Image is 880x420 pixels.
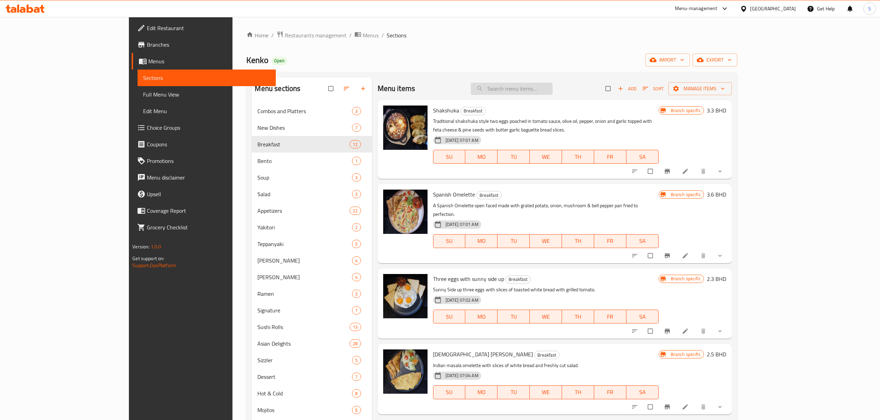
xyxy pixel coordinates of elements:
[712,164,729,179] button: show more
[645,54,690,66] button: import
[668,107,704,114] span: Branch specific
[151,242,161,251] span: 1.0.0
[252,136,372,153] div: Breakfast12
[132,119,276,136] a: Choice Groups
[436,387,463,397] span: SU
[627,248,644,263] button: sort-choices
[257,339,350,348] span: Asian Delights
[530,385,562,399] button: WE
[257,207,350,215] div: Appetizers
[530,310,562,323] button: WE
[252,219,372,236] div: Yakitori2
[257,290,352,298] span: Ramen
[707,274,726,284] h6: 2.3 BHD
[257,306,352,314] span: Signature
[148,57,270,65] span: Menus
[138,103,276,119] a: Edit Menu
[626,150,659,164] button: SA
[147,40,270,49] span: Branches
[468,312,495,322] span: MO
[132,20,276,36] a: Edit Restaurant
[352,173,361,182] div: items
[257,223,352,231] span: Yakitori
[352,390,360,397] span: 8
[350,207,361,215] div: items
[644,249,658,262] span: Select to update
[707,190,726,199] h6: 3.6 BHD
[352,157,361,165] div: items
[352,374,360,380] span: 7
[132,219,276,236] a: Grocery Checklist
[601,82,616,95] span: Select section
[533,152,559,162] span: WE
[252,252,372,269] div: [PERSON_NAME]4
[433,349,533,359] span: [DEMOGRAPHIC_DATA] [PERSON_NAME]
[350,339,361,348] div: items
[352,274,360,281] span: 4
[616,83,638,94] span: Add item
[350,208,360,214] span: 22
[594,234,626,248] button: FR
[668,275,704,282] span: Branch specific
[383,106,428,150] img: Shakshuka
[257,124,352,132] span: New Dishes
[750,5,796,12] div: [GEOGRAPHIC_DATA]
[257,406,352,414] span: Mojitos
[257,389,352,398] div: Hot & Cold
[132,153,276,169] a: Promotions
[257,323,350,331] div: Sushi Rolls
[594,150,626,164] button: FR
[354,31,379,40] a: Menus
[352,257,360,264] span: 4
[143,107,270,115] span: Edit Menu
[132,136,276,153] a: Coupons
[433,274,504,284] span: Three eggs with sunny side up
[597,236,624,246] span: FR
[252,103,372,119] div: Combos and Platters3
[352,108,360,115] span: 3
[271,58,287,64] span: Open
[352,407,360,413] span: 6
[682,168,690,175] a: Edit menu item
[257,173,352,182] span: Soup
[565,387,591,397] span: TH
[433,310,466,323] button: SU
[707,349,726,359] h6: 2.5 BHD
[626,310,659,323] button: SA
[257,157,352,165] span: Bento
[352,389,361,398] div: items
[506,275,530,283] span: Breakfast
[443,297,481,303] span: [DATE] 07:02 AM
[465,150,498,164] button: MO
[716,168,723,175] svg: Show Choices
[616,83,638,94] button: Add
[468,387,495,397] span: MO
[641,83,666,94] button: Sort
[383,274,428,318] img: Three eggs with sunny side up
[352,125,360,131] span: 7
[629,387,656,397] span: SA
[500,152,527,162] span: TU
[433,189,475,200] span: Spanish Omelette
[257,273,352,281] span: [PERSON_NAME]
[352,307,360,314] span: 7
[350,140,361,148] div: items
[252,269,372,285] div: [PERSON_NAME]4
[436,152,463,162] span: SU
[138,86,276,103] a: Full Menu View
[252,119,372,136] div: New Dishes7
[257,107,352,115] div: Combos and Platters
[660,399,676,414] button: Branch-specific-item
[355,81,372,96] button: Add section
[562,310,594,323] button: TH
[352,291,360,297] span: 3
[252,153,372,169] div: Bento1
[257,256,352,265] div: Yaki Udon
[349,31,352,39] li: /
[433,385,466,399] button: SU
[696,399,712,414] button: delete
[383,349,428,394] img: Indian Masala Omelette
[352,191,360,198] span: 3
